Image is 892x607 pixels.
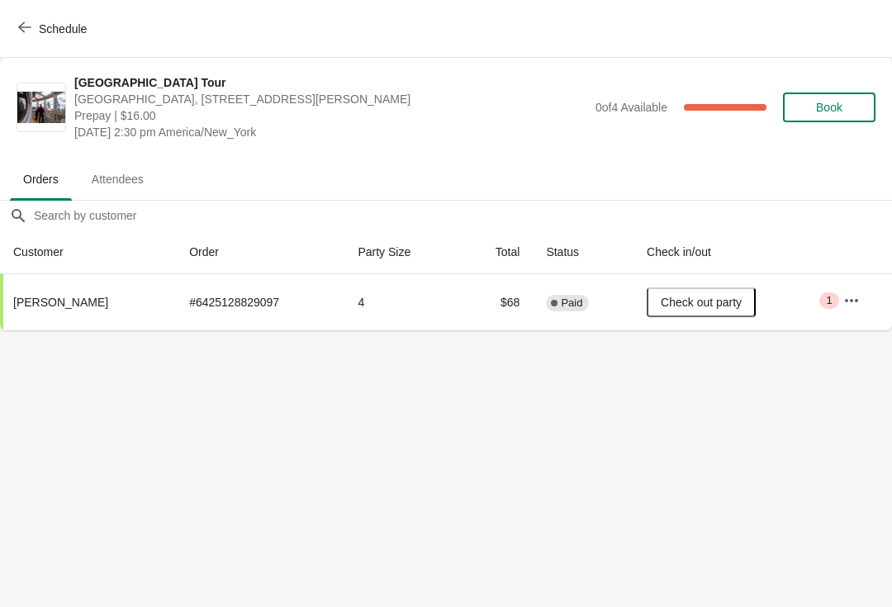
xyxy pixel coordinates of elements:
span: Book [816,101,842,114]
button: Schedule [8,14,100,44]
td: 4 [344,274,459,330]
span: Paid [561,296,582,310]
span: Attendees [78,164,157,194]
span: [PERSON_NAME] [13,296,108,309]
td: # 6425128829097 [176,274,344,330]
img: City Hall Tower Tour [17,92,65,124]
th: Order [176,230,344,274]
th: Party Size [344,230,459,274]
span: 0 of 4 Available [595,101,667,114]
span: [GEOGRAPHIC_DATA] Tour [74,74,587,91]
span: Check out party [661,296,742,309]
td: $68 [459,274,533,330]
th: Status [533,230,633,274]
input: Search by customer [33,201,892,230]
span: 1 [826,294,832,307]
span: [DATE] 2:30 pm America/New_York [74,124,587,140]
button: Book [783,92,875,122]
span: Orders [10,164,72,194]
th: Check in/out [633,230,830,274]
button: Check out party [647,287,756,317]
span: [GEOGRAPHIC_DATA], [STREET_ADDRESS][PERSON_NAME] [74,91,587,107]
span: Schedule [39,22,87,36]
th: Total [459,230,533,274]
span: Prepay | $16.00 [74,107,587,124]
